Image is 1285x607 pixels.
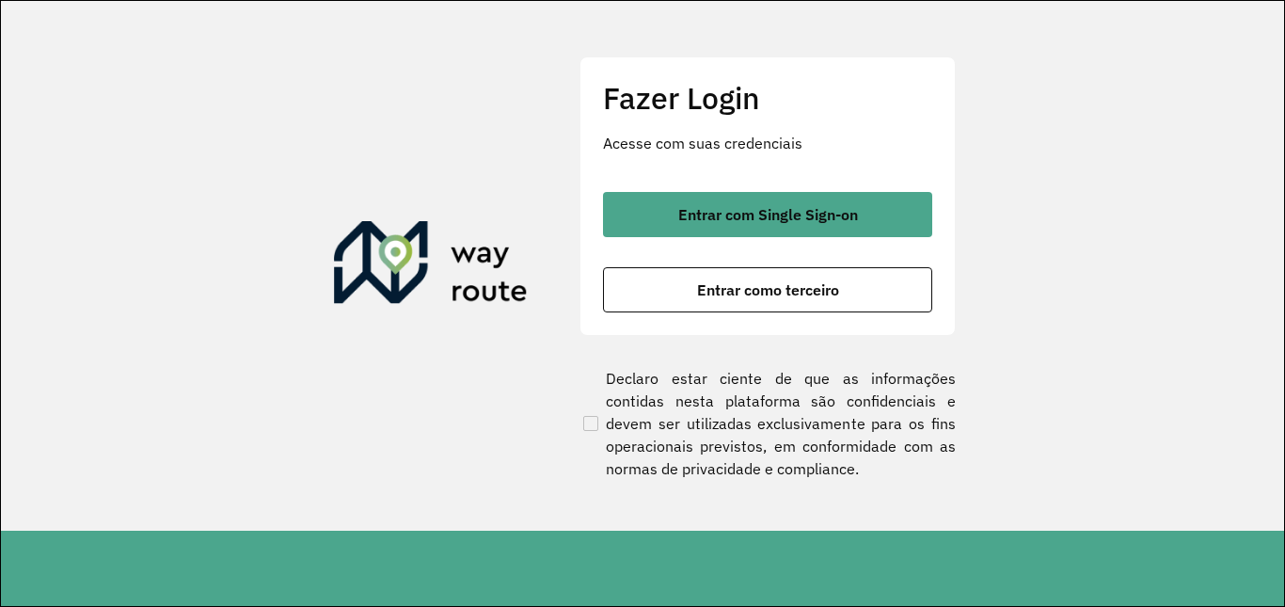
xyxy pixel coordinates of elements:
[579,367,956,480] label: Declaro estar ciente de que as informações contidas nesta plataforma são confidenciais e devem se...
[334,221,528,311] img: Roteirizador AmbevTech
[697,282,839,297] span: Entrar como terceiro
[603,132,932,154] p: Acesse com suas credenciais
[603,80,932,116] h2: Fazer Login
[603,267,932,312] button: button
[678,207,858,222] span: Entrar com Single Sign-on
[603,192,932,237] button: button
